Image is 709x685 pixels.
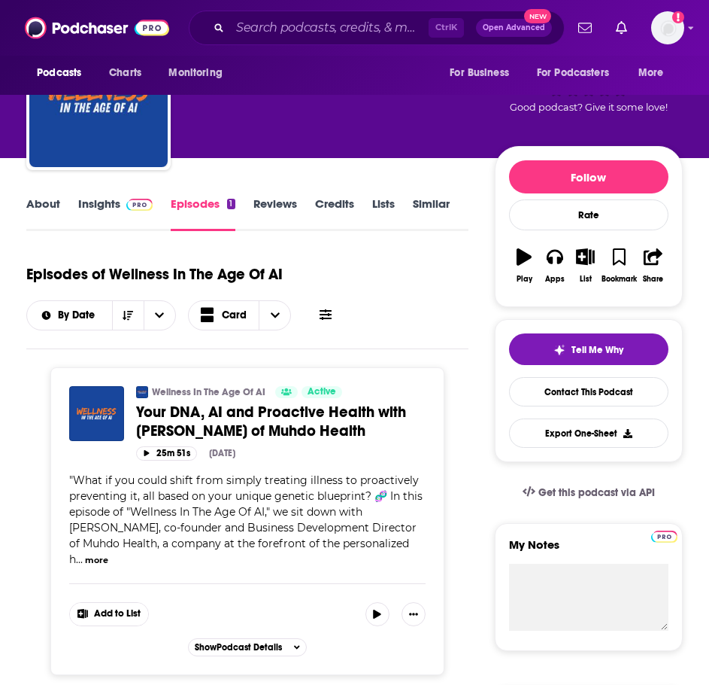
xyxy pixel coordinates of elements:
[572,15,598,41] a: Show notifications dropdown
[643,275,663,284] div: Share
[601,275,637,284] div: Bookmark
[672,11,684,23] svg: Add a profile image
[188,638,307,656] button: ShowPodcast Details
[509,377,668,406] a: Contact This Podcast
[429,18,464,38] span: Ctrl K
[509,333,668,365] button: tell me why sparkleTell Me Why
[610,15,633,41] a: Show notifications dropdown
[227,199,235,209] div: 1
[651,11,684,44] span: Logged in as ILATeam
[308,385,336,400] span: Active
[401,602,426,626] button: Show More Button
[509,199,668,230] div: Rate
[112,301,144,330] button: Sort Direction
[580,275,592,284] div: List
[26,300,176,330] h2: Choose List sort
[26,59,101,87] button: open menu
[450,62,509,84] span: For Business
[372,196,395,231] a: Lists
[651,11,684,44] button: Show profile menu
[144,301,175,330] button: open menu
[509,160,668,193] button: Follow
[209,448,235,458] div: [DATE]
[571,344,623,356] span: Tell Me Why
[553,344,565,356] img: tell me why sparkle
[570,239,601,293] button: List
[222,310,247,321] span: Card
[85,554,108,567] button: more
[628,59,683,87] button: open menu
[76,553,83,566] span: ...
[136,403,426,440] a: Your DNA, AI and Proactive Health with [PERSON_NAME] of Muhdo Health
[136,446,197,461] button: 25m 51s
[70,603,148,626] button: Show More Button
[271,81,316,96] a: Fitness
[99,59,150,87] a: Charts
[69,473,423,566] span: "
[58,310,100,321] span: By Date
[109,62,141,84] span: Charts
[168,62,222,84] span: Monitoring
[510,102,668,113] span: Good podcast? Give it some love!
[315,196,354,231] a: Credits
[188,300,292,330] button: Choose View
[78,196,153,231] a: InsightsPodchaser Pro
[27,310,112,321] button: open menu
[136,386,148,398] img: Wellness In The Age Of AI
[195,642,282,653] span: Show Podcast Details
[69,386,124,441] img: Your DNA, AI and Proactive Health with Wesley Pooley of Muhdo Health
[189,11,565,45] div: Search podcasts, credits, & more...
[37,62,81,84] span: Podcasts
[25,14,169,42] img: Podchaser - Follow, Share and Rate Podcasts
[26,196,60,231] a: About
[476,19,552,37] button: Open AdvancedNew
[537,62,609,84] span: For Podcasters
[509,537,668,564] label: My Notes
[126,199,153,211] img: Podchaser Pro
[248,81,271,96] span: and
[509,239,540,293] button: Play
[171,196,235,231] a: Episodes1
[69,473,423,566] span: What if you could shift from simply treating illness to proactively preventing it, all based on y...
[26,265,283,284] h1: Episodes of Wellness In The Age Of AI
[158,59,241,87] button: open menu
[601,239,638,293] button: Bookmark
[524,9,551,23] span: New
[651,11,684,44] img: User Profile
[509,419,668,448] button: Export One-Sheet
[136,403,406,440] span: Your DNA, AI and Proactive Health with [PERSON_NAME] of Muhdo Health
[517,275,532,284] div: Play
[538,486,655,499] span: Get this podcast via API
[439,59,528,87] button: open menu
[152,386,265,398] a: Wellness In The Age Of AI
[29,29,168,167] img: Wellness In The Age Of AI
[253,196,297,231] a: Reviews
[651,528,677,543] a: Pro website
[638,62,664,84] span: More
[511,474,667,511] a: Get this podcast via API
[540,239,571,293] button: Apps
[230,16,429,40] input: Search podcasts, credits, & more...
[527,59,631,87] button: open menu
[301,386,342,398] a: Active
[638,239,668,293] button: Share
[483,24,545,32] span: Open Advanced
[651,531,677,543] img: Podchaser Pro
[545,275,565,284] div: Apps
[94,608,141,620] span: Add to List
[206,81,248,96] a: Health
[413,196,450,231] a: Similar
